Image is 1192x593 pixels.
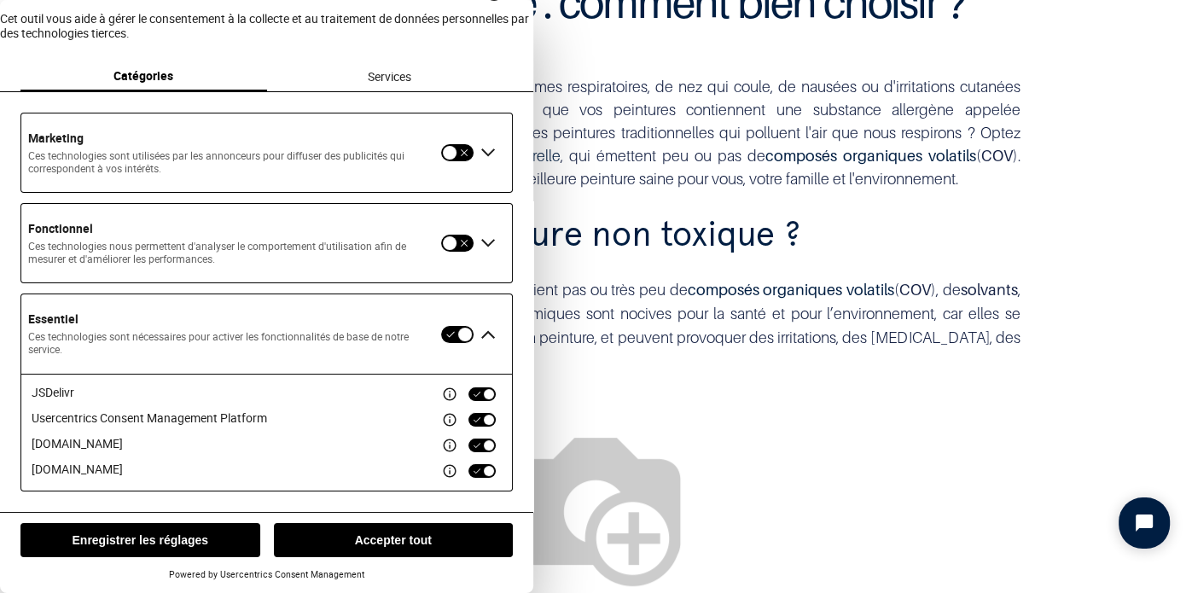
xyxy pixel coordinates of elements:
b: COV [981,147,1013,165]
div: Une peinture non toxique est une peinture qui ne contient pas ou très peu de ( ), de , de ou de .... [172,278,1020,374]
iframe: Tidio Chat [1104,483,1184,563]
a: composés organiques volatils [765,147,976,165]
b: COV [899,281,931,299]
b: solvants [961,281,1018,299]
a: composés organiques volatils [688,281,894,299]
p: Vous souffrez de maux de tête chroniques, de problèmes respiratoires, de nez qui coule, de nausée... [172,75,1020,190]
